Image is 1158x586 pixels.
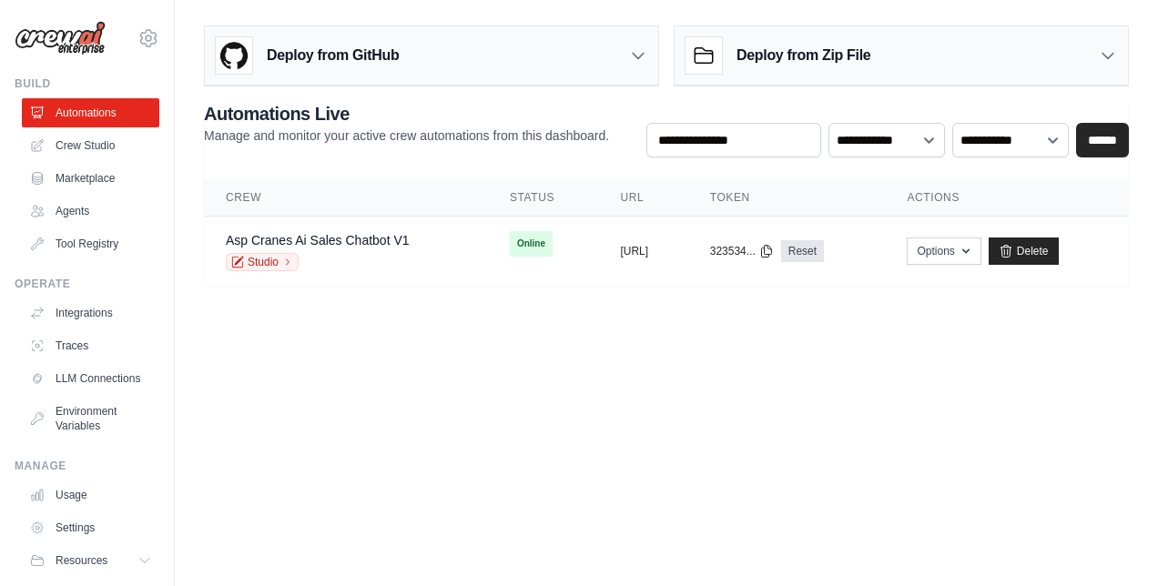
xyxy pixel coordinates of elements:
[267,45,399,66] h3: Deploy from GitHub
[22,397,159,440] a: Environment Variables
[22,131,159,160] a: Crew Studio
[15,21,106,56] img: Logo
[598,179,687,217] th: URL
[22,197,159,226] a: Agents
[15,76,159,91] div: Build
[226,253,299,271] a: Studio
[204,126,609,145] p: Manage and monitor your active crew automations from this dashboard.
[22,298,159,328] a: Integrations
[885,179,1129,217] th: Actions
[488,179,598,217] th: Status
[22,331,159,360] a: Traces
[56,553,107,568] span: Resources
[736,45,870,66] h3: Deploy from Zip File
[22,364,159,393] a: LLM Connections
[15,459,159,473] div: Manage
[22,98,159,127] a: Automations
[22,229,159,258] a: Tool Registry
[22,164,159,193] a: Marketplace
[907,237,980,265] button: Options
[22,480,159,510] a: Usage
[226,233,410,248] a: Asp Cranes Ai Sales Chatbot V1
[15,277,159,291] div: Operate
[710,244,774,258] button: 323534...
[510,231,553,257] span: Online
[204,101,609,126] h2: Automations Live
[688,179,886,217] th: Token
[22,546,159,575] button: Resources
[22,513,159,542] a: Settings
[781,240,824,262] a: Reset
[989,237,1059,265] a: Delete
[204,179,488,217] th: Crew
[216,37,252,74] img: GitHub Logo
